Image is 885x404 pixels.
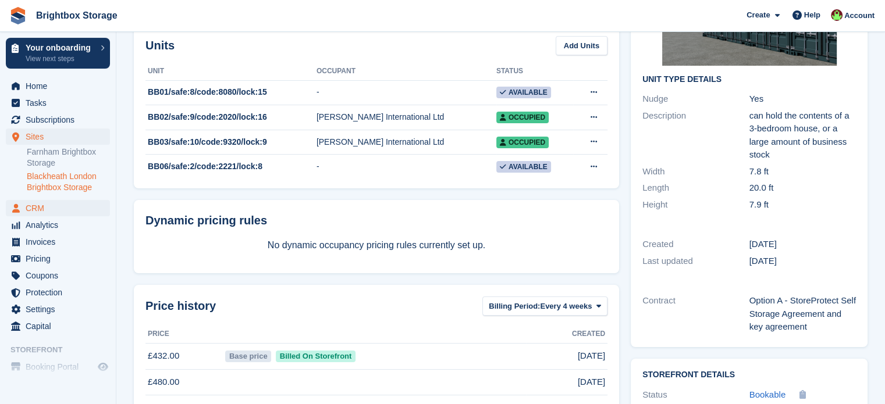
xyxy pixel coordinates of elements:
[496,112,549,123] span: Occupied
[6,217,110,233] a: menu
[145,136,317,148] div: BB03/safe:10/code:9320/lock:9
[145,238,607,252] p: No dynamic occupancy pricing rules currently set up.
[145,86,317,98] div: BB01/safe:8/code:8080/lock:15
[749,181,856,195] div: 20.0 ft
[6,95,110,111] a: menu
[6,301,110,317] a: menu
[747,9,770,21] span: Create
[10,344,116,356] span: Storefront
[642,75,856,84] h2: Unit Type details
[642,198,749,212] div: Height
[6,112,110,128] a: menu
[496,87,551,98] span: Available
[26,78,95,94] span: Home
[145,160,317,173] div: BB06/safe:2/code:2221/lock:8
[317,155,496,179] td: -
[6,200,110,216] a: menu
[556,36,607,55] a: Add Units
[145,37,175,54] h2: Units
[317,62,496,81] th: Occupant
[96,360,110,374] a: Preview store
[6,284,110,301] a: menu
[145,111,317,123] div: BB02/safe:9/code:2020/lock:16
[9,7,27,24] img: stora-icon-8386f47178a22dfd0bd8f6a31ec36ba5ce8667c1dd55bd0f319d3a0aa187defe.svg
[145,325,223,344] th: Price
[6,38,110,69] a: Your onboarding View next steps
[642,92,749,106] div: Nudge
[749,109,856,162] div: can hold the contents of a 3-bedroom house, or a large amount of business stock
[26,217,95,233] span: Analytics
[642,109,749,162] div: Description
[6,234,110,250] a: menu
[642,294,749,334] div: Contract
[6,318,110,334] a: menu
[749,388,786,402] a: Bookable
[317,136,496,148] div: [PERSON_NAME] International Ltd
[642,255,749,268] div: Last updated
[749,165,856,178] div: 7.8 ft
[27,146,110,169] a: Farnham Brightbox Storage
[496,137,549,148] span: Occupied
[31,6,122,25] a: Brightbox Storage
[317,80,496,105] td: -
[482,296,607,316] button: Billing Period: Every 4 weeks
[26,267,95,284] span: Coupons
[6,251,110,267] a: menu
[145,369,223,395] td: £480.00
[27,171,110,193] a: Blackheath London Brightbox Storage
[540,301,592,312] span: Every 4 weeks
[26,284,95,301] span: Protection
[26,359,95,375] span: Booking Portal
[496,161,551,173] span: Available
[145,297,216,314] span: Price history
[26,301,95,317] span: Settings
[749,255,856,268] div: [DATE]
[749,389,786,399] span: Bookable
[26,112,95,128] span: Subscriptions
[749,92,856,106] div: Yes
[844,10,875,22] span: Account
[749,238,856,251] div: [DATE]
[145,343,223,369] td: £432.00
[578,349,605,363] span: [DATE]
[26,200,95,216] span: CRM
[26,234,95,250] span: Invoices
[6,128,110,145] a: menu
[749,294,856,334] div: Option A - StoreProtect Self Storage Agreement and key agreement
[642,181,749,195] div: Length
[572,328,605,339] span: Created
[26,128,95,145] span: Sites
[642,388,749,402] div: Status
[26,318,95,334] span: Capital
[642,165,749,178] div: Width
[6,359,110,375] a: menu
[26,53,95,64] p: View next steps
[496,62,573,81] th: Status
[6,78,110,94] a: menu
[6,267,110,284] a: menu
[489,301,540,312] span: Billing Period:
[642,370,856,380] h2: Storefront Details
[26,251,95,267] span: Pricing
[225,351,271,362] span: Base price
[804,9,820,21] span: Help
[26,95,95,111] span: Tasks
[749,198,856,212] div: 7.9 ft
[26,44,95,52] p: Your onboarding
[276,351,356,362] span: Billed On Storefront
[578,376,605,389] span: [DATE]
[145,62,317,81] th: Unit
[831,9,843,21] img: Marlena
[642,238,749,251] div: Created
[145,212,607,229] div: Dynamic pricing rules
[317,111,496,123] div: [PERSON_NAME] International Ltd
